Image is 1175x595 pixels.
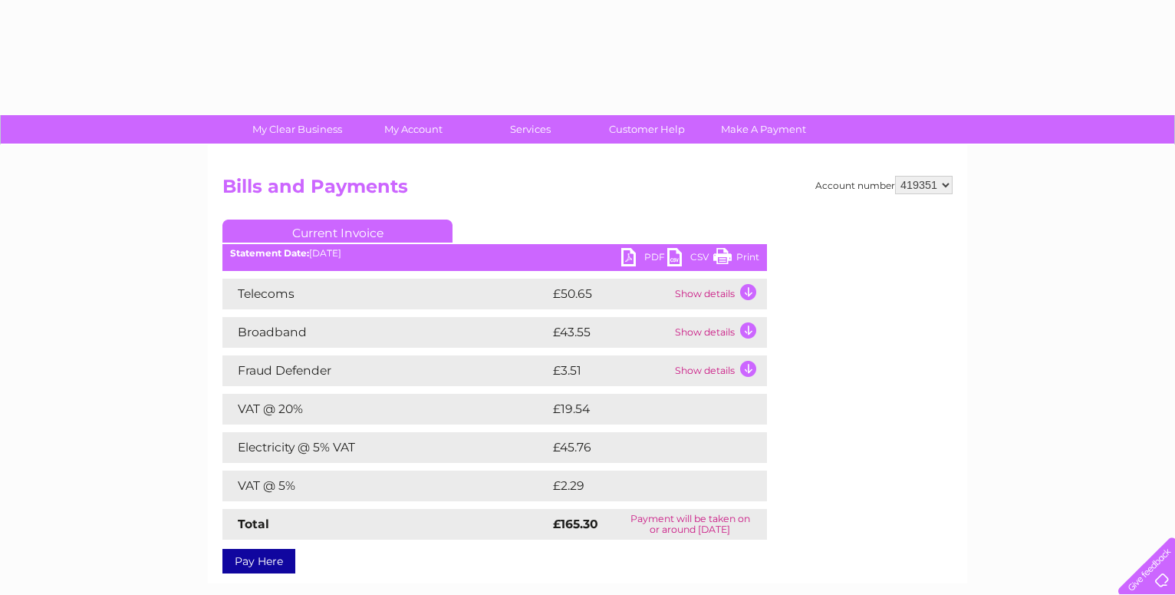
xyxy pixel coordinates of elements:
[467,115,594,144] a: Services
[222,317,549,348] td: Broadband
[713,248,759,270] a: Print
[671,279,767,309] td: Show details
[671,355,767,386] td: Show details
[549,432,736,463] td: £45.76
[549,471,731,501] td: £2.29
[222,176,953,205] h2: Bills and Payments
[230,247,309,259] b: Statement Date:
[553,517,598,531] strong: £165.30
[234,115,360,144] a: My Clear Business
[815,176,953,194] div: Account number
[671,317,767,348] td: Show details
[222,394,549,425] td: VAT @ 20%
[222,248,767,259] div: [DATE]
[621,248,667,270] a: PDF
[222,549,295,574] a: Pay Here
[613,509,767,540] td: Payment will be taken on or around [DATE]
[222,432,549,463] td: Electricity @ 5% VAT
[700,115,827,144] a: Make A Payment
[549,279,671,309] td: £50.65
[222,279,549,309] td: Telecoms
[549,355,671,386] td: £3.51
[222,355,549,386] td: Fraud Defender
[667,248,713,270] a: CSV
[222,220,453,243] a: Current Invoice
[351,115,477,144] a: My Account
[222,471,549,501] td: VAT @ 5%
[584,115,710,144] a: Customer Help
[238,517,269,531] strong: Total
[549,317,671,348] td: £43.55
[549,394,735,425] td: £19.54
